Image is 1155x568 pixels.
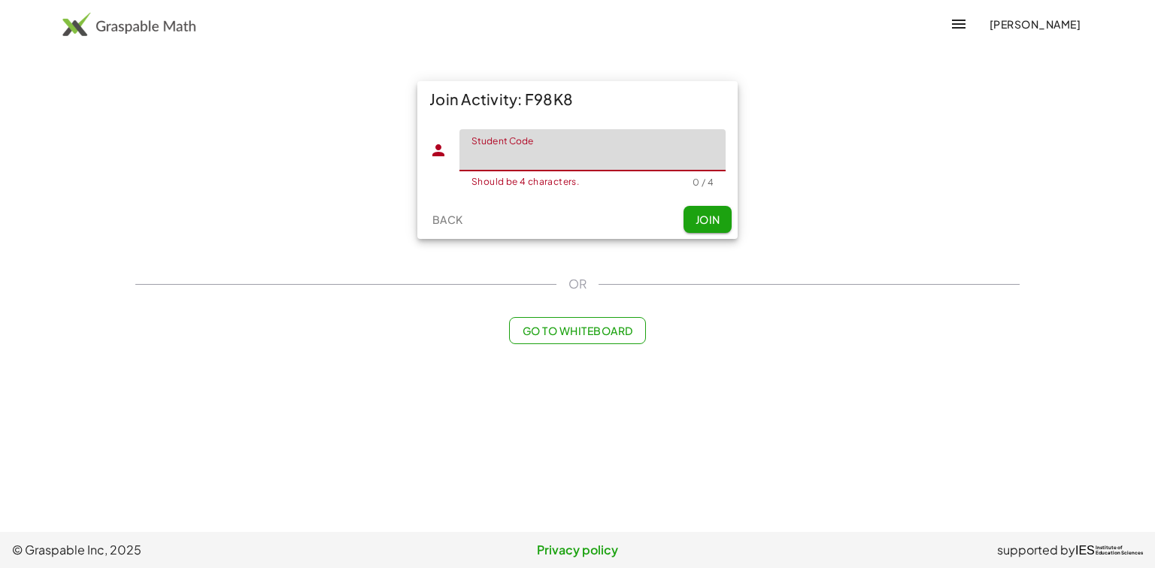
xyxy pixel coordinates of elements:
[389,541,765,559] a: Privacy policy
[509,317,645,344] button: Go to Whiteboard
[522,324,632,337] span: Go to Whiteboard
[1075,541,1143,559] a: IESInstitute ofEducation Sciences
[695,213,720,226] span: Join
[568,275,587,293] span: OR
[693,177,714,188] div: 0 / 4
[997,541,1075,559] span: supported by
[684,206,732,233] button: Join
[432,213,462,226] span: Back
[989,17,1081,31] span: [PERSON_NAME]
[977,11,1093,38] button: [PERSON_NAME]
[423,206,471,233] button: Back
[471,177,693,186] div: Should be 4 characters.
[1096,545,1143,556] span: Institute of Education Sciences
[1075,543,1095,557] span: IES
[12,541,389,559] span: © Graspable Inc, 2025
[417,81,738,117] div: Join Activity: F98K8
